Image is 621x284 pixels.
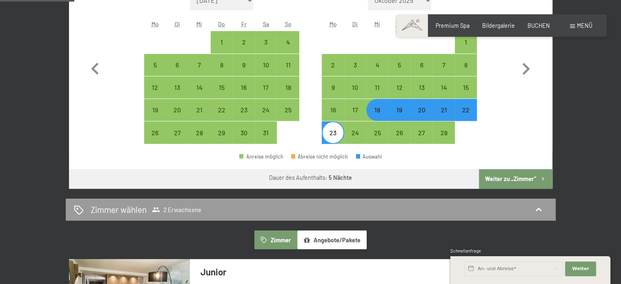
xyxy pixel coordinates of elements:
div: Sun Jan 11 2026 [277,54,299,76]
div: 17 [345,107,365,127]
div: Sat Jan 03 2026 [255,31,277,53]
div: Dauer des Aufenthalts: [269,174,352,182]
div: 19 [145,107,165,127]
div: Thu Feb 12 2026 [388,76,410,98]
div: Anreise möglich [255,31,277,53]
a: Bildergalerie [482,22,515,29]
abbr: Montag [151,20,159,27]
abbr: Samstag [263,20,269,27]
div: 24 [256,107,276,127]
div: 28 [189,130,209,150]
div: Sun Jan 18 2026 [277,76,299,98]
div: Mon Jan 26 2026 [144,121,166,143]
div: Anreise möglich [144,121,166,143]
div: Anreise möglich [322,121,344,143]
div: Anreise möglich [211,31,233,53]
div: Anreise möglich [455,54,477,76]
div: Anreise möglich [366,99,388,121]
div: Anreise möglich [188,54,210,76]
span: Schnellanfrage [450,248,481,253]
div: Wed Feb 18 2026 [366,99,388,121]
div: 13 [411,84,432,105]
div: Anreise möglich [166,99,188,121]
div: Sat Feb 21 2026 [433,99,455,121]
div: 2 [323,62,343,82]
div: Anreise möglich [255,54,277,76]
div: Anreise möglich [166,76,188,98]
div: Sat Feb 14 2026 [433,76,455,98]
div: 3 [256,39,276,59]
div: 8 [211,62,232,82]
div: 5 [389,62,410,82]
div: 10 [256,62,276,82]
div: Mon Feb 09 2026 [322,76,344,98]
div: 31 [256,130,276,150]
div: Mon Jan 19 2026 [144,99,166,121]
div: Fri Feb 06 2026 [410,54,432,76]
div: 21 [189,107,209,127]
div: Anreise möglich [166,121,188,143]
h2: Zimmer wählen [91,203,147,215]
div: 27 [167,130,187,150]
div: Mon Feb 16 2026 [322,99,344,121]
div: Anreise möglich [410,121,432,143]
div: Thu Jan 01 2026 [211,31,233,53]
div: Sat Jan 10 2026 [255,54,277,76]
a: Premium Spa [436,22,470,29]
div: Anreise möglich [322,76,344,98]
a: BUCHEN [528,22,550,29]
abbr: Donnerstag [218,20,225,27]
abbr: Dienstag [175,20,180,27]
span: 2 Erwachsene [152,206,201,214]
div: 28 [434,130,454,150]
div: Mon Jan 05 2026 [144,54,166,76]
div: Wed Jan 21 2026 [188,99,210,121]
div: Anreise möglich [277,76,299,98]
div: Sat Feb 28 2026 [433,121,455,143]
div: Sat Jan 24 2026 [255,99,277,121]
div: Anreise möglich [277,31,299,53]
div: 6 [167,62,187,82]
div: Auswahl [356,154,382,159]
div: 7 [189,62,209,82]
button: Weiter zu „Zimmer“ [479,169,552,189]
div: 1 [211,39,232,59]
span: Menü [577,22,592,29]
button: Angebote/Pakete [297,230,367,249]
div: 12 [145,84,165,105]
div: 15 [211,84,232,105]
div: Anreise möglich [188,121,210,143]
div: Wed Feb 04 2026 [366,54,388,76]
div: Wed Jan 07 2026 [188,54,210,76]
div: Anreise möglich [344,76,366,98]
div: Anreise möglich [433,121,455,143]
div: Anreise möglich [255,76,277,98]
div: 3 [345,62,365,82]
div: 26 [389,130,410,150]
div: Wed Feb 11 2026 [366,76,388,98]
div: 25 [278,107,298,127]
div: 4 [278,39,298,59]
div: Sun Jan 25 2026 [277,99,299,121]
div: Anreise möglich [322,54,344,76]
div: Anreise möglich [344,121,366,143]
div: Tue Jan 27 2026 [166,121,188,143]
div: Anreise möglich [211,99,233,121]
abbr: Mittwoch [374,20,380,27]
div: Anreise möglich [188,76,210,98]
div: Anreise möglich [433,76,455,98]
div: Anreise möglich [233,76,255,98]
div: Sun Feb 15 2026 [455,76,477,98]
div: Tue Feb 10 2026 [344,76,366,98]
div: Mon Feb 23 2026 [322,121,344,143]
div: 1 [456,39,476,59]
div: 19 [389,107,410,127]
div: Wed Feb 25 2026 [366,121,388,143]
div: 17 [256,84,276,105]
div: Anreise möglich [410,99,432,121]
div: Anreise möglich [277,99,299,121]
div: 11 [367,84,387,105]
abbr: Freitag [241,20,246,27]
